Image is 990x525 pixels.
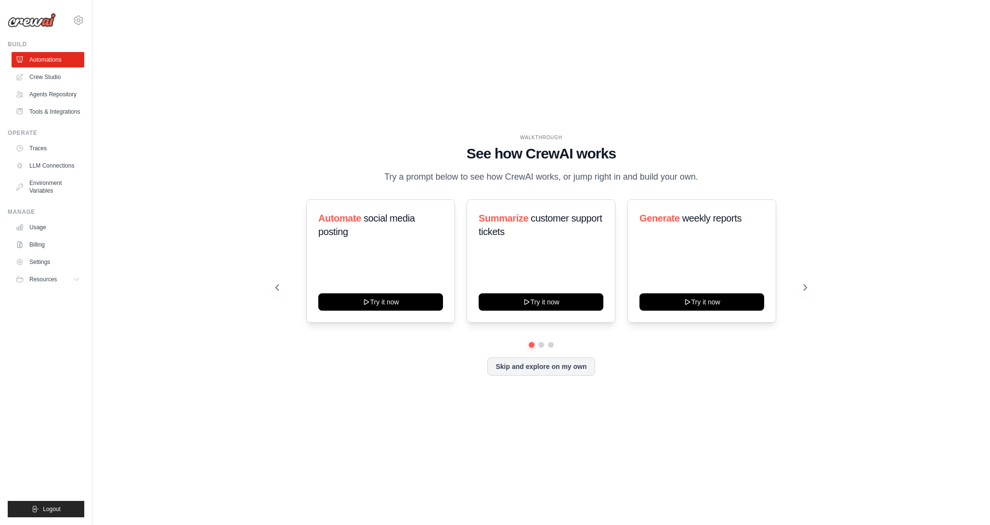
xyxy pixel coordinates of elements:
[379,170,703,184] p: Try a prompt below to see how CrewAI works, or jump right in and build your own.
[8,208,84,216] div: Manage
[479,213,602,237] span: customer support tickets
[479,293,603,311] button: Try it now
[8,129,84,137] div: Operate
[12,158,84,173] a: LLM Connections
[318,213,361,223] span: Automate
[318,213,415,237] span: social media posting
[12,87,84,102] a: Agents Repository
[12,52,84,67] a: Automations
[639,213,680,223] span: Generate
[8,40,84,48] div: Build
[8,501,84,517] button: Logout
[479,213,528,223] span: Summarize
[487,357,595,376] button: Skip and explore on my own
[12,69,84,85] a: Crew Studio
[12,104,84,119] a: Tools & Integrations
[275,145,807,162] h1: See how CrewAI works
[29,276,57,283] span: Resources
[12,272,84,287] button: Resources
[12,237,84,252] a: Billing
[12,141,84,156] a: Traces
[12,220,84,235] a: Usage
[275,134,807,141] div: WALKTHROUGH
[12,175,84,198] a: Environment Variables
[318,293,443,311] button: Try it now
[682,213,741,223] span: weekly reports
[639,293,764,311] button: Try it now
[8,13,56,27] img: Logo
[43,505,61,513] span: Logout
[12,254,84,270] a: Settings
